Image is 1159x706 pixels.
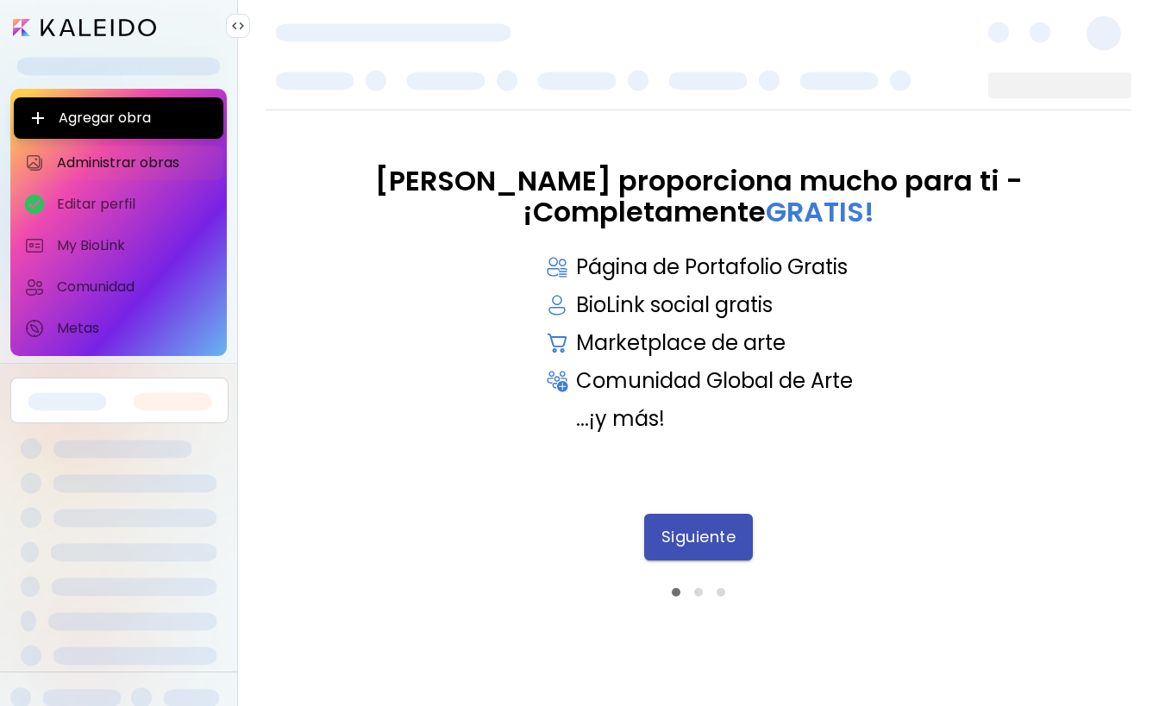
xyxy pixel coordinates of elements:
span: Agregar obra [28,108,210,128]
div: Página de Portafolio Gratis [545,255,853,279]
img: Metas icon [24,318,45,339]
span: Metas [57,320,213,337]
a: Comunidad iconComunidad [14,270,223,304]
div: Marketplace de arte [545,331,853,355]
img: collapse [231,19,245,33]
span: Editar perfil [57,196,213,213]
img: icon [545,255,569,279]
img: Administrar obras icon [24,153,45,173]
img: Comunidad icon [24,277,45,297]
img: icon [545,293,569,317]
img: icon [545,369,569,393]
div: Comunidad Global de Arte [545,369,853,393]
a: completeEditar perfil [14,187,223,222]
img: icon [545,331,569,355]
span: Administrar obras [57,154,213,172]
span: My BioLink [57,237,213,254]
div: [PERSON_NAME] proporciona mucho para ti - ¡Completamente [266,166,1131,228]
div: BioLink social gratis [545,293,853,317]
span: Siguiente [661,528,736,547]
div: ...¡y más! [545,407,853,431]
a: completeMetas iconMetas [14,311,223,346]
a: Administrar obras iconAdministrar obras [14,146,223,180]
a: completeMy BioLink iconMy BioLink [14,228,223,263]
button: Agregar obra [14,97,223,139]
span: Comunidad [57,278,213,296]
img: My BioLink icon [24,235,45,256]
button: Siguiente [644,514,754,560]
span: GRATIS! [766,192,874,231]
